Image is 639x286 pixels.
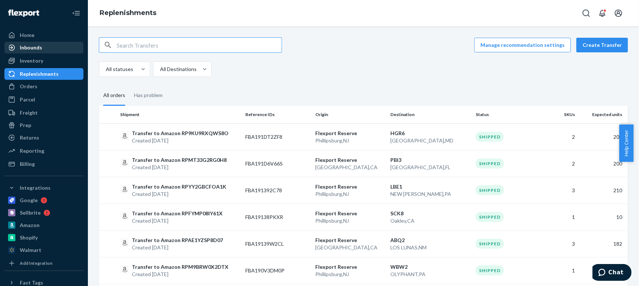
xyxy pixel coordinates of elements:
[391,137,470,144] p: [GEOGRAPHIC_DATA] , MD
[20,57,43,64] div: Inventory
[4,182,83,194] button: Integrations
[391,237,470,244] p: ABQ2
[315,244,384,251] p: [GEOGRAPHIC_DATA] , CA
[315,237,384,244] p: Flexport Reserve
[312,106,387,123] th: Origin
[476,185,504,195] div: Shipped
[132,183,226,190] p: Transfer to Amazon RPYY2GBCFOA1K
[391,210,470,217] p: SCK8
[132,137,229,144] p: Created [DATE]
[132,130,229,137] p: Transfer to Amazon RP9KU9RXQWS8O
[315,190,384,198] p: Phillipsburg , NJ
[315,271,384,278] p: Phillipsburg , NJ
[391,271,470,278] p: OLYPHANT , PA
[117,106,242,123] th: Shipment
[20,70,59,78] div: Replenishments
[473,106,543,123] th: Status
[132,244,223,251] p: Created [DATE]
[476,265,504,275] div: Shipped
[315,183,384,190] p: Flexport Reserve
[20,260,52,266] div: Add Integration
[132,156,227,164] p: Transfer to Amazon RPMT33G2RG0H8
[592,264,632,282] iframe: Opens a widget where you can chat to one of our agents
[391,217,470,224] p: Oakley , CA
[315,137,384,144] p: Phillipsburg , NJ
[391,164,470,171] p: [GEOGRAPHIC_DATA] , FL
[20,134,39,141] div: Returns
[20,246,41,254] div: Walmart
[20,160,35,168] div: Billing
[105,66,106,73] input: All statuses
[388,106,473,123] th: Destination
[242,230,312,257] td: FBA19139W2CL
[20,31,34,39] div: Home
[4,42,83,53] a: Inbounds
[578,230,628,257] td: 182
[4,94,83,105] a: Parcel
[159,66,160,73] input: All Destinations
[20,184,51,192] div: Integrations
[134,86,163,105] div: Has problem
[391,183,470,190] p: LBE1
[391,156,470,164] p: PBI3
[543,106,578,123] th: SKUs
[69,6,83,21] button: Close Navigation
[242,177,312,204] td: FBA191392C78
[4,107,83,119] a: Freight
[242,123,312,150] td: FBA191DT2ZF8
[476,159,504,168] div: Shipped
[391,263,470,271] p: WBW2
[543,177,578,204] td: 3
[4,259,83,268] a: Add Integration
[578,257,628,284] td: 10
[619,125,634,162] button: Help Center
[132,263,229,271] p: Transfer to Amazon RPM9BRW0X2DTX
[4,81,83,92] a: Orders
[543,230,578,257] td: 3
[611,6,626,21] button: Open account menu
[103,86,125,106] div: All orders
[242,150,312,177] td: FBA191D6V66S
[315,217,384,224] p: Phillipsburg , NJ
[94,3,162,24] ol: breadcrumbs
[4,207,83,219] a: Sellbrite
[4,158,83,170] a: Billing
[578,150,628,177] td: 200
[391,244,470,251] p: LOS LUNAS , NM
[4,145,83,157] a: Reporting
[100,9,156,17] a: Replenishments
[242,106,312,123] th: Reference IDs
[242,257,312,284] td: FBA190V3DM0P
[4,194,83,206] a: Google
[132,210,223,217] p: Transfer to Amazon RPFYMP08IY61X
[578,177,628,204] td: 210
[543,257,578,284] td: 1
[474,38,571,52] a: Manage recommendation settings
[20,44,42,51] div: Inbounds
[543,123,578,150] td: 2
[476,132,504,142] div: Shipped
[20,83,37,90] div: Orders
[4,232,83,244] a: Shopify
[20,122,31,129] div: Prep
[391,190,470,198] p: NEW [PERSON_NAME] , PA
[132,190,226,198] p: Created [DATE]
[4,55,83,67] a: Inventory
[4,219,83,231] a: Amazon
[4,244,83,256] a: Walmart
[20,234,38,241] div: Shopify
[132,237,223,244] p: Transfer to Amazon RPAE1YZSP8D07
[476,239,504,249] div: Shipped
[315,210,384,217] p: Flexport Reserve
[576,38,628,52] button: Create Transfer
[20,96,35,103] div: Parcel
[543,204,578,230] td: 1
[595,6,610,21] button: Open notifications
[20,147,44,155] div: Reporting
[4,29,83,41] a: Home
[117,38,282,52] input: Search Transfers
[578,204,628,230] td: 10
